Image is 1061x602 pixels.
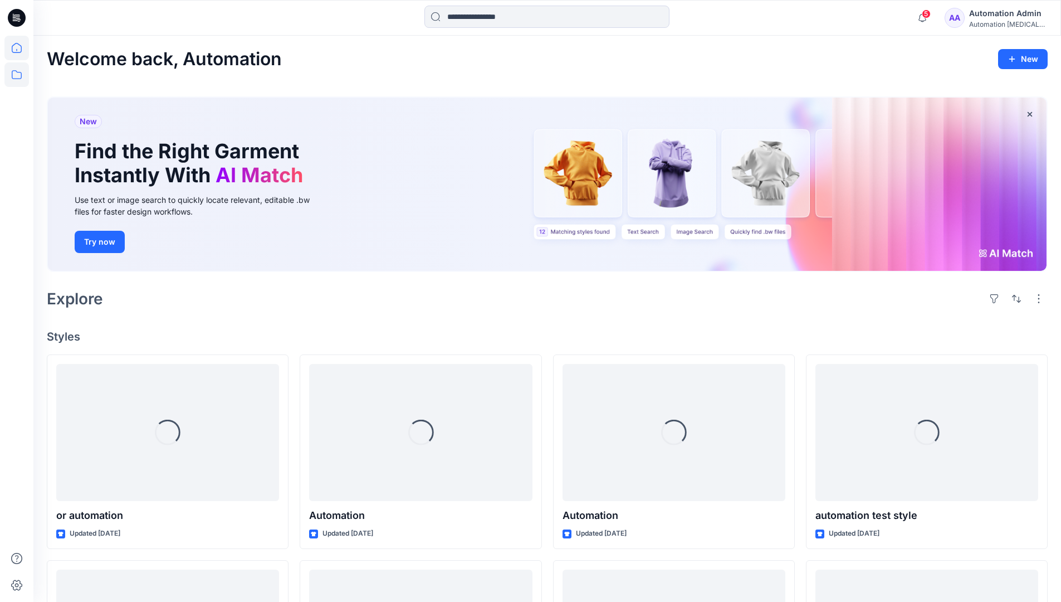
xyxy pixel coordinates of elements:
[563,508,785,523] p: Automation
[216,163,303,187] span: AI Match
[922,9,931,18] span: 5
[47,290,103,308] h2: Explore
[322,528,373,540] p: Updated [DATE]
[969,7,1047,20] div: Automation Admin
[47,49,282,70] h2: Welcome back, Automation
[998,49,1048,69] button: New
[829,528,879,540] p: Updated [DATE]
[75,194,325,217] div: Use text or image search to quickly locate relevant, editable .bw files for faster design workflows.
[75,139,309,187] h1: Find the Right Garment Instantly With
[75,231,125,253] button: Try now
[47,330,1048,343] h4: Styles
[969,20,1047,28] div: Automation [MEDICAL_DATA]...
[70,528,120,540] p: Updated [DATE]
[945,8,965,28] div: AA
[56,508,279,523] p: or automation
[576,528,627,540] p: Updated [DATE]
[80,115,97,128] span: New
[815,508,1038,523] p: automation test style
[309,508,532,523] p: Automation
